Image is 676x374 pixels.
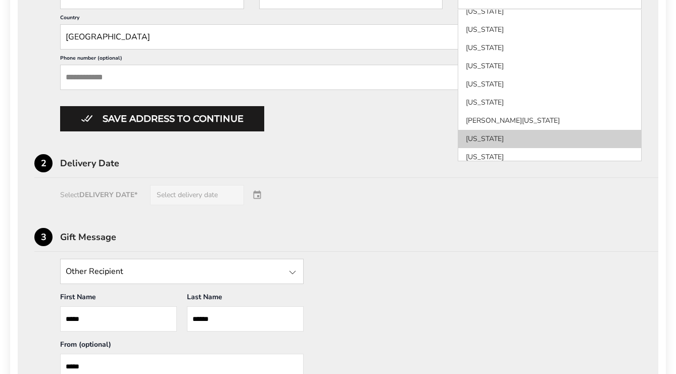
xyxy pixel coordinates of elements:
[60,340,304,354] div: From (optional)
[60,292,177,306] div: First Name
[458,75,641,93] li: [US_STATE]
[60,232,658,242] div: Gift Message
[60,106,264,131] button: Button save address
[60,55,642,65] label: Phone number (optional)
[34,154,53,172] div: 2
[60,24,642,50] input: State
[458,93,641,112] li: [US_STATE]
[458,21,641,39] li: [US_STATE]
[458,112,641,130] li: [PERSON_NAME][US_STATE]
[458,148,641,166] li: [US_STATE]
[60,159,658,168] div: Delivery Date
[60,14,642,24] label: Country
[34,228,53,246] div: 3
[458,39,641,57] li: [US_STATE]
[458,3,641,21] li: [US_STATE]
[187,306,304,332] input: Last Name
[458,130,641,148] li: [US_STATE]
[60,259,304,284] input: State
[60,306,177,332] input: First Name
[187,292,304,306] div: Last Name
[458,57,641,75] li: [US_STATE]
